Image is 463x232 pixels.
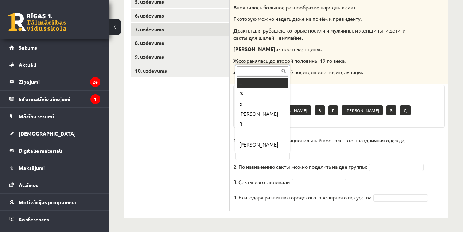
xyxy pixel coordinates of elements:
[237,119,288,129] div: В
[237,78,288,88] div: ...
[237,140,288,150] div: [PERSON_NAME]
[237,109,288,119] div: [PERSON_NAME]
[237,129,288,140] div: Г
[237,99,288,109] div: Б
[237,150,288,160] div: З
[237,88,288,99] div: Ж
